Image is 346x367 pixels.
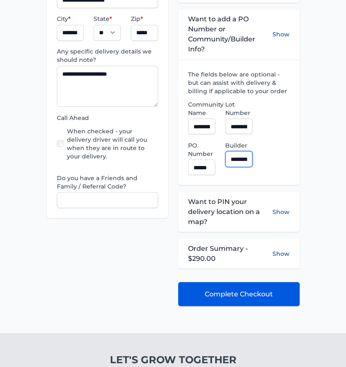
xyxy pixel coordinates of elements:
label: Community Name [188,100,215,117]
span: Want to PIN your delivery location on a map? [188,196,272,227]
label: State [94,15,121,23]
button: Complete Checkout [178,282,300,306]
button: Show [272,249,290,257]
label: When checked - your delivery driver will call you when they are in route to your delivery. [67,127,158,160]
label: Do you have a Friends and Family / Referral Code? [57,173,158,190]
span: Order Summary - $290.00 [188,243,272,263]
h4: Let's Grow Together [65,353,281,366]
label: Any specific delivery details we should note? [57,47,158,64]
span: Want to add a PO Number or Community/Builder Info? [188,14,272,54]
label: Call Ahead [57,113,158,122]
label: Zip [131,15,158,23]
label: Builder [225,141,252,149]
button: Show [272,14,290,54]
label: PO Number [188,141,215,158]
span: Complete Checkout [205,289,273,299]
button: Show [272,196,290,227]
label: City [57,15,84,23]
label: Lot Number [225,100,252,117]
label: The fields below are optional - but can assist with delivery & billing if applicable to your order [188,70,290,95]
